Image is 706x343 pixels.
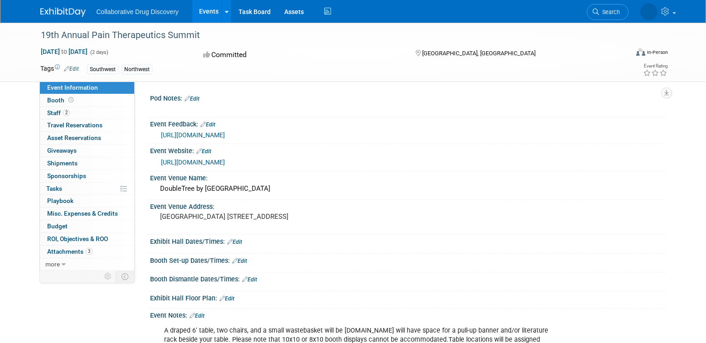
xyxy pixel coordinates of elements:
[40,64,79,74] td: Tags
[89,49,108,55] span: (2 days)
[422,50,536,57] span: [GEOGRAPHIC_DATA], [GEOGRAPHIC_DATA]
[40,132,134,144] a: Asset Reservations
[40,233,134,245] a: ROI, Objectives & ROO
[47,121,102,129] span: Travel Reservations
[40,145,134,157] a: Giveaways
[47,172,86,179] span: Sponsorships
[47,210,118,217] span: Misc. Expenses & Credits
[47,197,73,204] span: Playbook
[150,235,666,246] div: Exhibit Hall Dates/Times:
[640,3,657,20] img: Keith Williamson
[196,148,211,155] a: Edit
[86,248,93,255] span: 3
[40,157,134,169] a: Shipments
[40,107,134,119] a: Staff2
[200,121,215,128] a: Edit
[150,200,666,211] div: Event Venue Address:
[150,309,666,320] div: Event Notes:
[643,64,667,68] div: Event Rating
[157,182,659,196] div: DoubleTree by [GEOGRAPHIC_DATA]
[160,213,355,221] pre: [GEOGRAPHIC_DATA] [STREET_ADDRESS]
[150,291,666,303] div: Exhibit Hall Floor Plan:
[38,27,615,43] div: 19th Annual Pain Therapeutics Summit
[47,147,77,154] span: Giveaways
[40,258,134,271] a: more
[47,159,78,167] span: Shipments
[40,119,134,131] a: Travel Reservations
[150,254,666,266] div: Booth Set-up Dates/Times:
[40,208,134,220] a: Misc. Expenses & Credits
[150,92,666,103] div: Pod Notes:
[185,96,200,102] a: Edit
[150,117,666,129] div: Event Feedback:
[87,65,118,74] div: Southwest
[161,131,225,139] a: [URL][DOMAIN_NAME]
[219,295,234,302] a: Edit
[47,235,108,242] span: ROI, Objectives & ROO
[647,49,668,56] div: In-Person
[47,84,98,91] span: Event Information
[45,261,60,268] span: more
[40,8,86,17] img: ExhibitDay
[47,222,68,230] span: Budget
[575,47,668,61] div: Event Format
[40,82,134,94] a: Event Information
[47,97,75,104] span: Booth
[63,109,70,116] span: 2
[40,220,134,232] a: Budget
[599,9,620,15] span: Search
[232,258,247,264] a: Edit
[636,48,645,56] img: Format-Inperson.png
[40,170,134,182] a: Sponsorships
[150,272,666,284] div: Booth Dismantle Dates/Times:
[40,94,134,106] a: Booth
[40,48,88,56] span: [DATE] [DATE]
[67,97,75,103] span: Booth not reserved yet
[60,48,68,55] span: to
[227,239,242,245] a: Edit
[40,246,134,258] a: Attachments3
[242,276,257,283] a: Edit
[116,271,134,282] td: Toggle Event Tabs
[97,8,179,15] span: Collaborative Drug Discovery
[47,134,101,141] span: Asset Reservations
[190,313,204,319] a: Edit
[47,109,70,116] span: Staff
[100,271,116,282] td: Personalize Event Tab Strip
[587,4,628,20] a: Search
[122,65,152,74] div: Northwest
[40,195,134,207] a: Playbook
[150,171,666,183] div: Event Venue Name:
[47,248,93,255] span: Attachments
[40,183,134,195] a: Tasks
[64,66,79,72] a: Edit
[150,144,666,156] div: Event Website:
[46,185,62,192] span: Tasks
[161,159,225,166] a: [URL][DOMAIN_NAME]
[200,47,401,63] div: Committed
